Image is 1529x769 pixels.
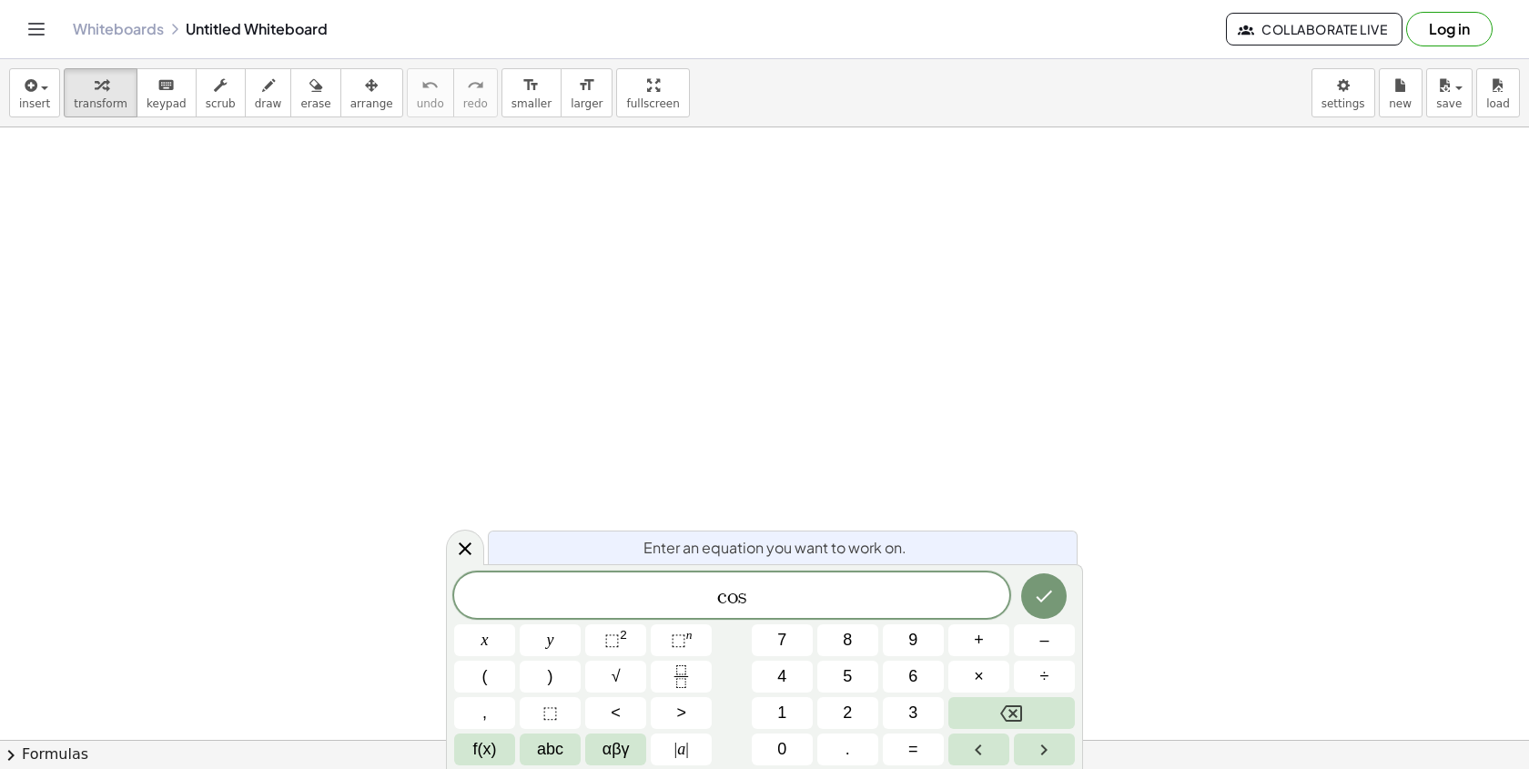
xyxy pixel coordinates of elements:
button: save [1426,68,1473,117]
i: format_size [522,75,540,96]
span: | [685,740,689,758]
button: ) [520,661,581,693]
button: 9 [883,624,944,656]
button: format_sizesmaller [501,68,562,117]
var: o [727,586,738,608]
button: x [454,624,515,656]
button: Left arrow [948,734,1009,765]
a: Whiteboards [73,20,164,38]
span: settings [1321,97,1365,110]
i: format_size [578,75,595,96]
sup: n [686,628,693,642]
button: Equals [883,734,944,765]
button: , [454,697,515,729]
button: Alphabet [520,734,581,765]
var: s [738,586,746,608]
button: load [1476,68,1520,117]
button: 7 [752,624,813,656]
button: 0 [752,734,813,765]
span: 7 [777,628,786,653]
span: 1 [777,701,786,725]
span: fullscreen [626,97,679,110]
button: Backspace [948,697,1075,729]
span: a [674,737,689,762]
button: draw [245,68,292,117]
button: fullscreen [616,68,689,117]
button: Greater than [651,697,712,729]
button: 5 [817,661,878,693]
span: 9 [908,628,917,653]
span: 3 [908,701,917,725]
button: Collaborate Live [1226,13,1402,46]
span: > [676,701,686,725]
button: new [1379,68,1423,117]
button: Greek alphabet [585,734,646,765]
span: ) [548,664,553,689]
button: . [817,734,878,765]
button: arrange [340,68,403,117]
button: redoredo [453,68,498,117]
span: + [974,628,984,653]
span: – [1039,628,1048,653]
span: transform [74,97,127,110]
button: Superscript [651,624,712,656]
i: keyboard [157,75,175,96]
button: 2 [817,697,878,729]
span: x [481,628,489,653]
span: < [611,701,621,725]
span: Enter an equation you want to work on. [643,537,906,559]
span: ⬚ [604,631,620,649]
button: Functions [454,734,515,765]
span: 8 [843,628,852,653]
button: Done [1021,573,1067,619]
i: undo [421,75,439,96]
span: Collaborate Live [1241,21,1387,37]
span: 2 [843,701,852,725]
var: c [717,586,727,608]
button: Log in [1406,12,1493,46]
span: ⬚ [671,631,686,649]
span: ⬚ [542,701,558,725]
span: abc [537,737,563,762]
button: 8 [817,624,878,656]
span: αβγ [602,737,630,762]
button: Times [948,661,1009,693]
span: new [1389,97,1412,110]
button: 1 [752,697,813,729]
span: load [1486,97,1510,110]
button: erase [290,68,340,117]
span: | [674,740,678,758]
sup: 2 [620,628,627,642]
button: Minus [1014,624,1075,656]
button: scrub [196,68,246,117]
button: Divide [1014,661,1075,693]
button: Toggle navigation [22,15,51,44]
span: arrange [350,97,393,110]
span: ( [482,664,488,689]
span: y [547,628,554,653]
span: undo [417,97,444,110]
i: redo [467,75,484,96]
button: ( [454,661,515,693]
span: keypad [147,97,187,110]
button: Square root [585,661,646,693]
span: larger [571,97,602,110]
button: 3 [883,697,944,729]
button: 4 [752,661,813,693]
span: 6 [908,664,917,689]
span: redo [463,97,488,110]
span: insert [19,97,50,110]
button: undoundo [407,68,454,117]
button: format_sizelarger [561,68,613,117]
button: Fraction [651,661,712,693]
button: transform [64,68,137,117]
span: smaller [511,97,552,110]
span: √ [612,664,621,689]
span: save [1436,97,1462,110]
button: Plus [948,624,1009,656]
span: scrub [206,97,236,110]
span: ÷ [1040,664,1049,689]
button: keyboardkeypad [137,68,197,117]
span: 4 [777,664,786,689]
span: × [974,664,984,689]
